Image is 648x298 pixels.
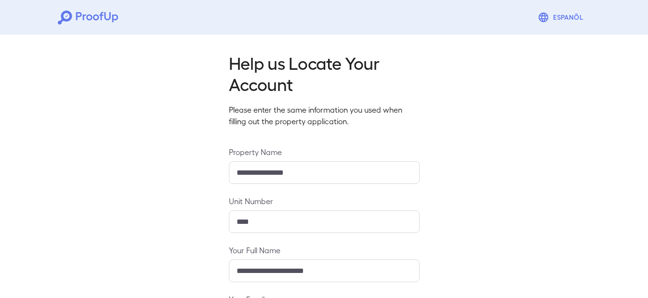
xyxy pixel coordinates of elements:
label: Unit Number [229,195,420,207]
label: Property Name [229,146,420,157]
button: Espanõl [534,8,590,27]
label: Your Full Name [229,245,420,256]
h2: Help us Locate Your Account [229,52,420,94]
p: Please enter the same information you used when filling out the property application. [229,104,420,127]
